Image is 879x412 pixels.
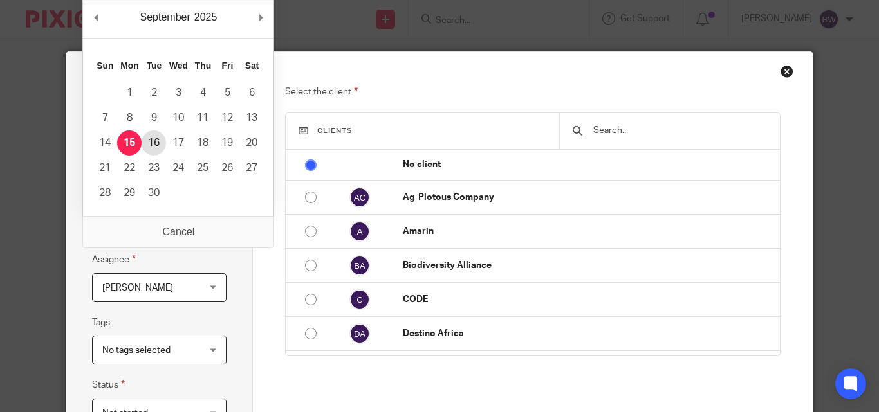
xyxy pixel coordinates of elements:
[239,130,264,156] button: 20
[239,80,264,105] button: 6
[93,156,117,181] button: 21
[190,105,215,130] button: 11
[195,60,211,71] abbr: Thursday
[781,65,793,78] div: Close this dialog window
[166,156,190,181] button: 24
[403,259,773,272] p: Biodiversity Alliance
[92,252,136,267] label: Assignee
[166,130,190,156] button: 17
[215,156,239,181] button: 26
[92,210,227,239] input: Use the arrow keys to pick a date
[222,60,234,71] abbr: Friday
[102,283,173,292] span: [PERSON_NAME]
[215,130,239,156] button: 19
[117,181,142,206] button: 29
[102,346,171,355] span: No tags selected
[192,8,219,27] div: 2025
[349,255,370,276] img: svg%3E
[89,8,102,27] button: Previous Month
[97,60,113,71] abbr: Sunday
[285,84,780,100] p: Select the client
[117,130,142,156] button: 15
[142,105,166,130] button: 9
[403,225,773,238] p: Amarin
[92,316,110,329] label: Tags
[349,289,370,310] img: svg%3E
[117,105,142,130] button: 8
[349,323,370,344] img: svg%3E
[117,80,142,105] button: 1
[93,181,117,206] button: 28
[349,221,370,242] img: svg%3E
[215,105,239,130] button: 12
[117,156,142,181] button: 22
[169,60,188,71] abbr: Wednesday
[142,130,166,156] button: 16
[138,8,192,27] div: September
[166,80,190,105] button: 3
[92,377,125,392] label: Status
[93,130,117,156] button: 14
[142,181,166,206] button: 30
[254,8,267,27] button: Next Month
[239,156,264,181] button: 27
[190,80,215,105] button: 4
[215,80,239,105] button: 5
[190,130,215,156] button: 18
[142,156,166,181] button: 23
[166,105,190,130] button: 10
[93,105,117,130] button: 7
[239,105,264,130] button: 13
[147,60,162,71] abbr: Tuesday
[403,191,773,204] p: Ag-Plotous Company
[142,80,166,105] button: 2
[592,123,766,138] input: Search...
[403,327,773,340] p: Destino Africa
[120,60,138,71] abbr: Monday
[403,158,773,171] p: No client
[190,156,215,181] button: 25
[245,60,259,71] abbr: Saturday
[317,127,353,134] span: Clients
[349,187,370,208] img: svg%3E
[403,293,773,306] p: CODE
